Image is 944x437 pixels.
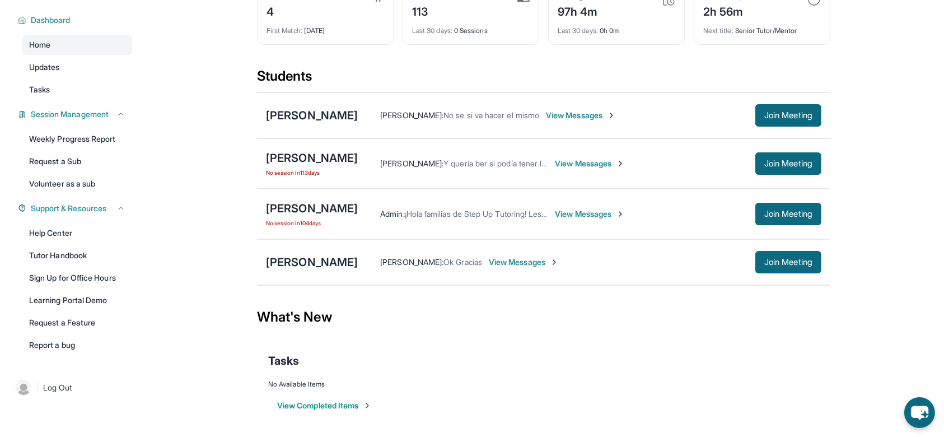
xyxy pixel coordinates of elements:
[558,2,602,20] div: 97h 4m
[380,257,443,267] span: [PERSON_NAME] :
[755,203,821,225] button: Join Meeting
[703,26,733,35] span: Next title :
[266,150,358,166] div: [PERSON_NAME]
[22,313,132,333] a: Request a Feature
[266,108,358,123] div: [PERSON_NAME]
[22,57,132,77] a: Updates
[443,110,539,120] span: No se si va hacer el mismo
[266,201,358,216] div: [PERSON_NAME]
[26,109,125,120] button: Session Management
[22,129,132,149] a: Weekly Progress Report
[22,335,132,355] a: Report a bug
[555,208,625,220] span: View Messages
[703,20,821,35] div: Senior Tutor/Mentor
[558,26,598,35] span: Last 30 days :
[22,80,132,100] a: Tasks
[36,381,39,394] span: |
[257,292,830,342] div: What's New
[489,257,559,268] span: View Messages
[22,35,132,55] a: Home
[22,268,132,288] a: Sign Up for Office Hours
[266,254,358,270] div: [PERSON_NAME]
[380,159,443,168] span: [PERSON_NAME] :
[22,223,132,243] a: Help Center
[31,203,106,214] span: Support & Resources
[268,353,299,369] span: Tasks
[546,110,616,121] span: View Messages
[550,258,559,267] img: Chevron-Right
[412,26,452,35] span: Last 30 days :
[26,203,125,214] button: Support & Resources
[616,210,625,218] img: Chevron-Right
[703,2,770,20] div: 2h 56m
[22,290,132,310] a: Learning Portal Demo
[268,380,819,389] div: No Available Items
[755,104,821,127] button: Join Meeting
[904,397,935,428] button: chat-button
[267,26,302,35] span: First Match :
[443,257,482,267] span: Ok Gracias
[266,168,358,177] span: No session in 113 days
[11,375,132,400] a: |Log Out
[16,380,31,396] img: user-img
[412,2,440,20] div: 113
[31,109,109,120] span: Session Management
[558,20,675,35] div: 0h 0m
[607,111,616,120] img: Chevron-Right
[267,2,320,20] div: 4
[380,209,404,218] span: Admin :
[764,112,812,119] span: Join Meeting
[755,152,821,175] button: Join Meeting
[277,400,372,411] button: View Completed Items
[412,20,530,35] div: 0 Sessions
[267,20,384,35] div: [DATE]
[764,160,812,167] span: Join Meeting
[22,151,132,171] a: Request a Sub
[22,245,132,266] a: Tutor Handbook
[380,110,443,120] span: [PERSON_NAME] :
[26,15,125,26] button: Dashboard
[29,39,50,50] span: Home
[22,174,132,194] a: Volunteer as a sub
[755,251,821,273] button: Join Meeting
[31,15,71,26] span: Dashboard
[266,218,358,227] span: No session in 104 days
[555,158,625,169] span: View Messages
[43,382,72,393] span: Log Out
[764,211,812,217] span: Join Meeting
[616,159,625,168] img: Chevron-Right
[443,159,614,168] span: Y quería ber si podía tener las tutoras de verano
[257,67,830,92] div: Students
[29,84,50,95] span: Tasks
[764,259,812,266] span: Join Meeting
[29,62,60,73] span: Updates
